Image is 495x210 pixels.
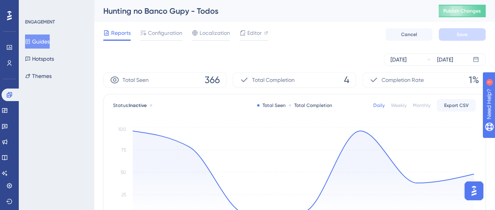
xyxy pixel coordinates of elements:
div: Total Completion [289,102,332,109]
button: Themes [25,69,52,83]
span: Export CSV [444,102,469,109]
tspan: 100 [118,127,126,132]
div: Daily [373,102,385,109]
span: Configuration [148,28,182,38]
span: 366 [205,74,220,86]
span: Publish Changes [443,8,481,14]
span: Editor [247,28,262,38]
tspan: 50 [121,170,126,175]
tspan: 25 [121,192,126,197]
span: 1% [469,74,479,86]
div: Monthly [413,102,430,109]
div: [DATE] [391,55,407,64]
button: Save [439,28,486,41]
span: Reports [111,28,131,38]
span: Localization [200,28,230,38]
span: Status: [113,102,147,109]
span: Save [457,31,468,38]
span: Total Seen [122,75,149,85]
span: Completion Rate [382,75,424,85]
div: Weekly [391,102,407,109]
span: 4 [344,74,349,86]
div: Hunting no Banco Gupy - Todos [103,5,419,16]
button: Hotspots [25,52,54,66]
div: [DATE] [437,55,453,64]
div: Total Seen [257,102,286,109]
span: Cancel [401,31,417,38]
span: Total Completion [252,75,295,85]
div: 1 [54,4,57,10]
button: Export CSV [437,99,476,112]
button: Guides [25,34,50,49]
iframe: UserGuiding AI Assistant Launcher [462,179,486,203]
span: Need Help? [18,2,49,11]
div: ENGAGEMENT [25,19,55,25]
span: Inactive [129,103,147,108]
tspan: 75 [121,147,126,153]
button: Cancel [385,28,432,41]
button: Publish Changes [439,5,486,17]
